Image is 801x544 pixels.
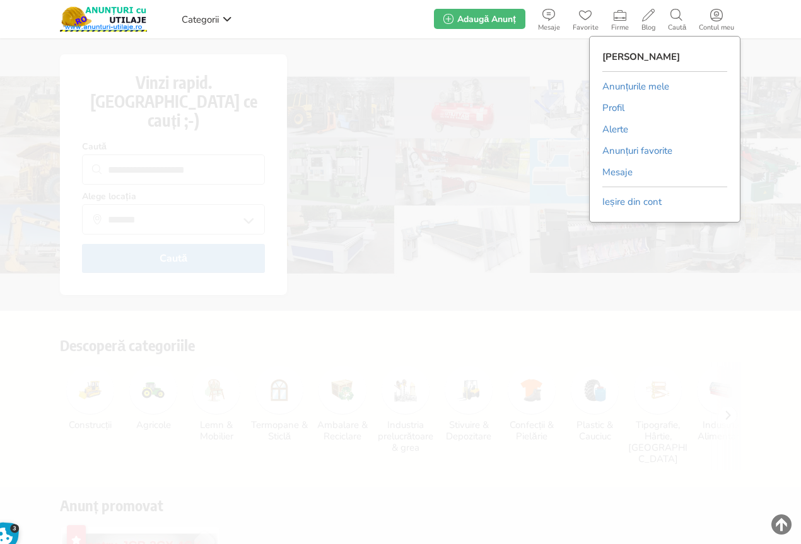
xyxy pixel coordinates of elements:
[605,24,635,32] span: Firme
[457,13,515,25] span: Adaugă Anunț
[693,24,740,32] span: Contul meu
[662,24,693,32] span: Caută
[605,6,635,32] a: Firme
[566,24,605,32] span: Favorite
[10,524,20,533] span: 3
[602,141,672,160] a: Anunțuri favorite
[178,9,235,28] a: Categorii
[532,6,566,32] a: Mesaje
[566,6,605,32] a: Favorite
[60,6,147,32] img: Anunturi-Utilaje.RO
[602,77,669,96] a: Anunțurile mele
[182,13,219,26] span: Categorii
[635,24,662,32] span: Blog
[434,9,525,29] a: Adaugă Anunț
[602,47,680,66] strong: [PERSON_NAME]
[602,163,633,182] a: Mesaje
[662,6,693,32] a: Caută
[693,6,740,32] a: Contul meu
[635,6,662,32] a: Blog
[602,192,662,211] a: Ieșire din cont
[771,514,792,535] img: scroll-to-top.png
[602,120,628,139] a: Alerte
[532,24,566,32] span: Mesaje
[602,98,624,117] a: Profil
